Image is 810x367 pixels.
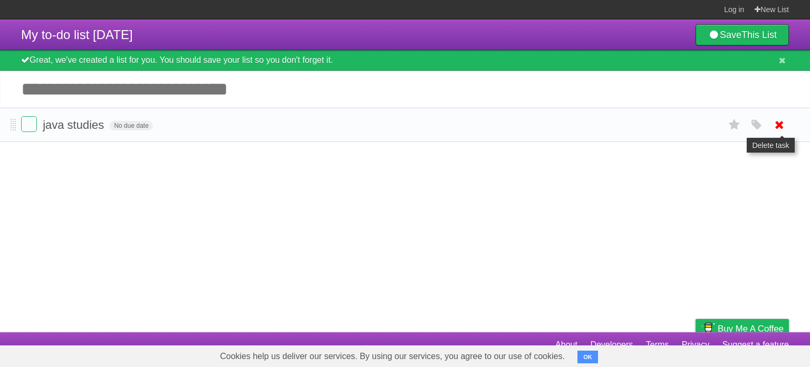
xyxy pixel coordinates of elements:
a: Developers [590,335,633,355]
button: OK [577,351,598,363]
label: Star task [725,116,745,134]
img: Buy me a coffee [701,319,715,337]
a: Terms [646,335,669,355]
a: About [555,335,577,355]
span: Buy me a coffee [718,319,784,338]
a: SaveThis List [696,24,789,45]
a: Suggest a feature [722,335,789,355]
span: My to-do list [DATE] [21,27,133,42]
a: Buy me a coffee [696,319,789,338]
label: Done [21,116,37,132]
span: No due date [110,121,152,130]
a: Privacy [682,335,709,355]
span: java studies [43,118,107,131]
span: Cookies help us deliver our services. By using our services, you agree to our use of cookies. [209,346,575,367]
b: This List [741,30,777,40]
